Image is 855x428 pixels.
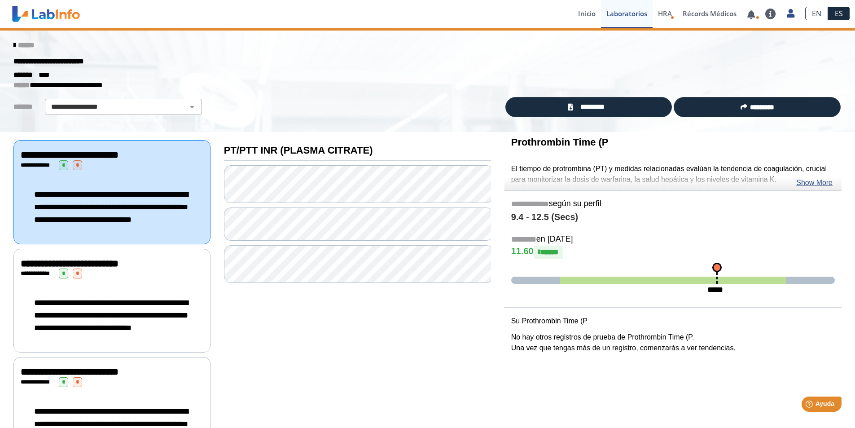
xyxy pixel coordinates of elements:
h4: 11.60 [511,246,835,259]
b: Prothrombin Time (P [511,137,609,148]
h4: 9.4 - 12.5 (Secs) [511,212,835,223]
p: El tiempo de protrombina (PT) y medidas relacionadas evalúan la tendencia de coagulación, crucial... [511,163,835,185]
a: ES [828,7,850,20]
p: No hay otros registros de prueba de Prothrombin Time (P. Una vez que tengas más de un registro, c... [511,332,835,353]
a: EN [805,7,828,20]
span: HRA [658,9,672,18]
a: Show More [796,177,833,188]
h5: en [DATE] [511,234,835,245]
iframe: Help widget launcher [775,393,845,418]
p: Su Prothrombin Time (P [511,316,835,327]
b: PT/PTT INR (PLASMA CITRATE) [224,145,373,156]
h5: según su perfil [511,199,835,209]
